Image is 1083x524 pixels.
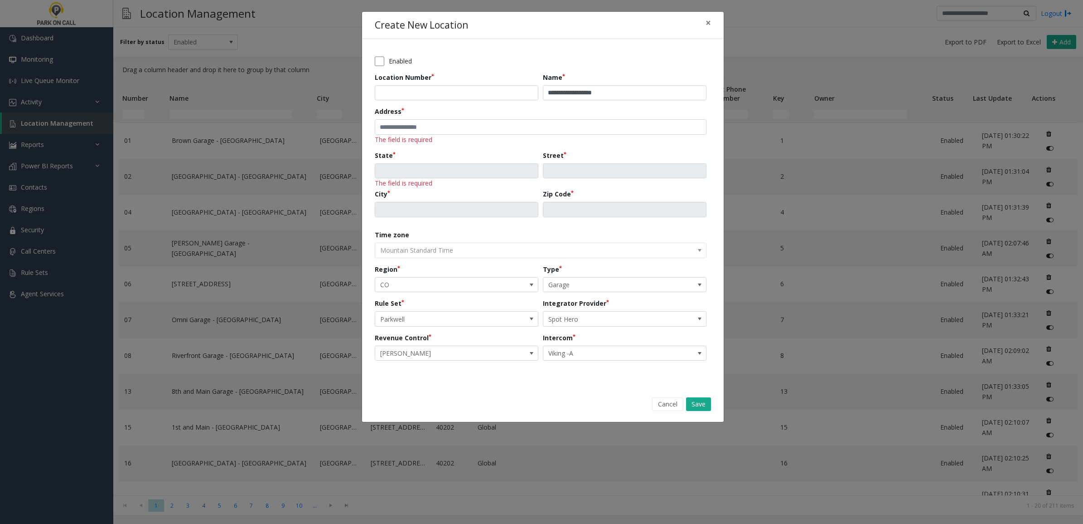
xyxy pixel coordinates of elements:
label: Region [375,264,400,274]
label: Address [375,107,404,116]
span: Spot Hero [543,312,673,326]
span: × [706,16,711,29]
span: [PERSON_NAME] [375,346,505,361]
label: Type [543,264,562,274]
label: Enabled [389,56,412,66]
div: The field is required [375,135,706,144]
label: Name [543,73,565,82]
span: Garage [543,278,673,292]
h4: Create New Location [375,18,468,33]
label: Location Number [375,73,434,82]
span: CO [375,278,505,292]
label: Revenue Control [375,333,431,343]
span: Viking -A [543,346,673,361]
label: Time zone [375,230,409,240]
label: State [375,151,396,160]
span: The field is required [375,179,432,187]
app-dropdown: The timezone is automatically set based on the address and cannot be edited. [375,245,706,254]
button: Close [699,12,717,34]
label: Integrator Provider [543,299,609,308]
span: Parkwell [375,312,505,326]
label: Rule Set [375,299,404,308]
button: Cancel [652,397,683,411]
label: Zip Code [543,189,574,199]
label: Street [543,151,566,160]
label: Intercom [543,333,575,343]
button: Save [686,397,711,411]
label: City [375,189,390,199]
